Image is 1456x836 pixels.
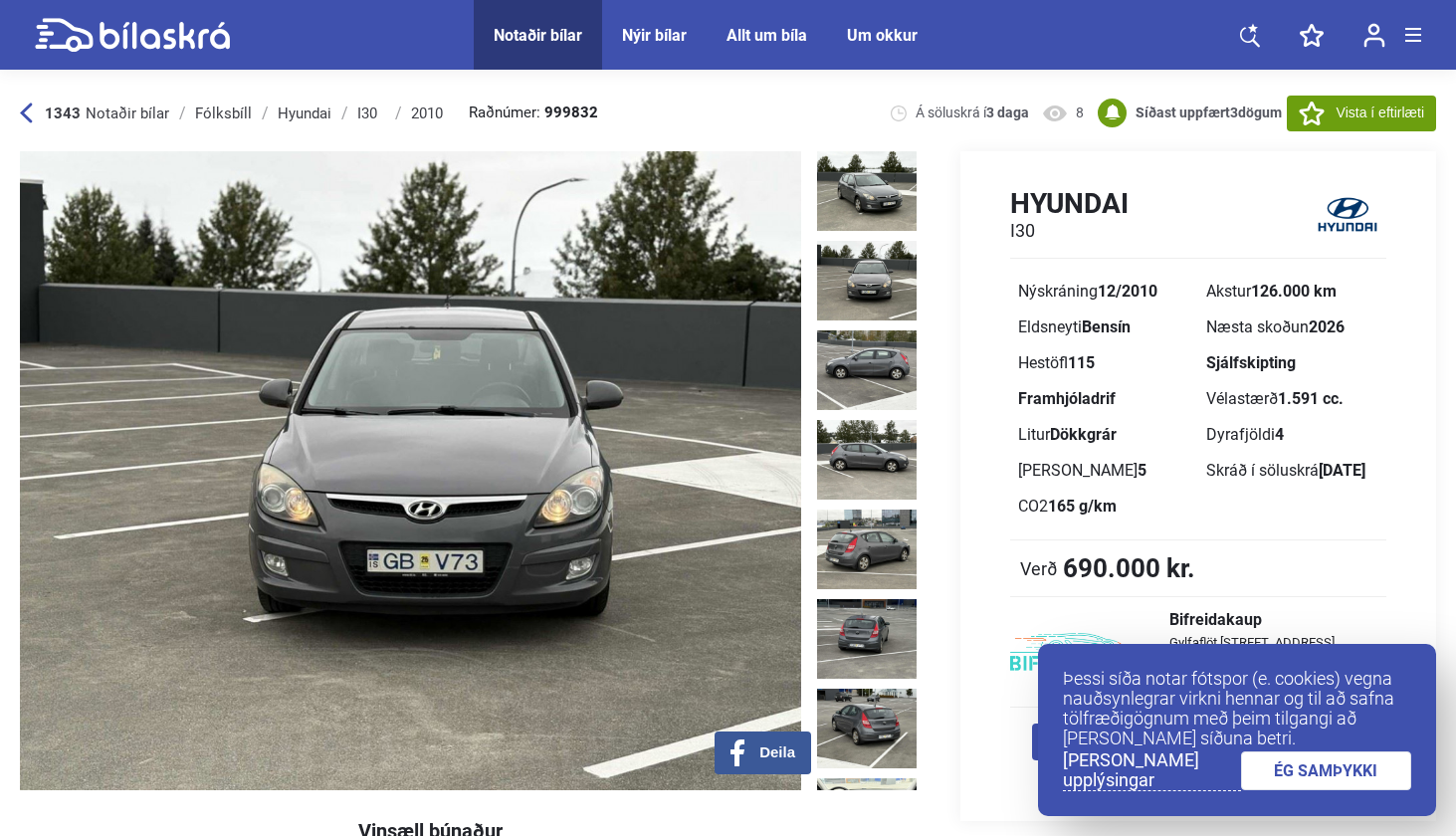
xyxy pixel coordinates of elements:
[817,151,917,231] img: 1756309080_6951240796368649936_28609053092174034.jpg
[1018,499,1190,515] div: CO2
[1050,425,1117,444] b: Dökkgrár
[1018,284,1190,300] div: Nýskráning
[1136,104,1282,120] b: Síðast uppfært dögum
[1278,389,1344,408] b: 1.591 cc.
[1241,751,1412,790] a: ÉG SAMÞYKKI
[1287,96,1436,131] button: Vista í eftirlæti
[544,105,598,120] b: 999832
[817,330,917,410] img: 1756309082_6041017335453625593_28609054747672846.jpg
[1138,461,1146,480] b: 5
[1319,461,1365,480] b: [DATE]
[278,105,331,121] div: Hyundai
[1076,104,1084,122] span: 8
[1018,427,1190,443] div: Litur
[1275,425,1284,444] b: 4
[1018,319,1190,335] div: Eldsneyti
[715,731,811,774] button: Deila
[469,105,598,120] span: Raðnúmer:
[1082,317,1131,336] b: Bensín
[1309,317,1345,336] b: 2026
[847,26,918,45] a: Um okkur
[759,743,795,761] span: Deila
[1018,355,1190,371] div: Hestöfl
[1206,463,1378,479] div: Skráð í söluskrá
[1063,669,1411,748] p: Þessi síða notar fótspor (e. cookies) vegna nauðsynlegrar virkni hennar og til að safna tölfræðig...
[1206,391,1378,407] div: Vélastærð
[494,26,582,45] a: Notaðir bílar
[1063,555,1195,581] b: 690.000 kr.
[916,104,1029,122] span: Á söluskrá í
[195,105,252,121] div: Fólksbíll
[817,689,917,768] img: 1756309085_8994622845329575464_28609057924130760.jpg
[1098,282,1157,301] b: 12/2010
[1206,284,1378,300] div: Akstur
[45,104,81,122] b: 1343
[1068,353,1095,372] b: 115
[1309,186,1386,243] img: logo Hyundai I30
[817,420,917,500] img: 1756309082_3985891915948803585_28609055523506294.jpg
[1018,389,1116,408] b: Framhjóladrif
[1206,353,1296,372] b: Sjálfskipting
[817,599,917,679] img: 1756309084_6891925833713648141_28609057161355041.jpg
[1206,319,1378,335] div: Næsta skoðun
[411,105,443,121] div: 2010
[817,510,917,589] img: 1756309083_2893075970747792014_28609056311559938.jpg
[817,241,917,320] img: 1756309081_8124390174531834762_28609053820624031.jpg
[1169,612,1335,628] span: Bifreidakaup
[1018,463,1190,479] div: [PERSON_NAME]
[1020,558,1058,578] span: Verð
[622,26,687,45] a: Nýir bílar
[1363,23,1385,48] img: user-login.svg
[727,26,807,45] a: Allt um bíla
[1048,497,1117,516] b: 165 g/km
[1230,104,1238,120] span: 3
[357,105,385,121] div: I30
[1169,636,1335,649] span: Gylfaflöt [STREET_ADDRESS]
[1010,220,1129,242] h2: I30
[1063,750,1241,791] a: [PERSON_NAME] upplýsingar
[986,104,1029,120] b: 3 daga
[1337,103,1424,123] span: Vista í eftirlæti
[86,104,169,122] span: Notaðir bílar
[1251,282,1337,301] b: 126.000 km
[1010,187,1129,220] h1: Hyundai
[1206,427,1378,443] div: Dyrafjöldi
